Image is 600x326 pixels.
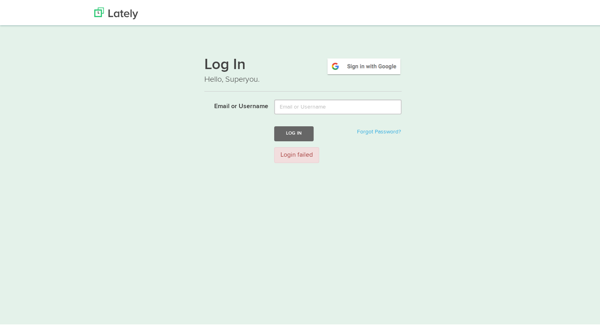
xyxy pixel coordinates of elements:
[274,146,319,162] div: Login failed
[204,56,402,72] h1: Log In
[274,125,314,139] button: Log In
[204,72,402,84] p: Hello, Superyou.
[326,56,402,74] img: google-signin.png
[198,98,268,110] label: Email or Username
[357,127,401,133] a: Forgot Password?
[94,6,138,18] img: Lately
[274,98,402,113] input: Email or Username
